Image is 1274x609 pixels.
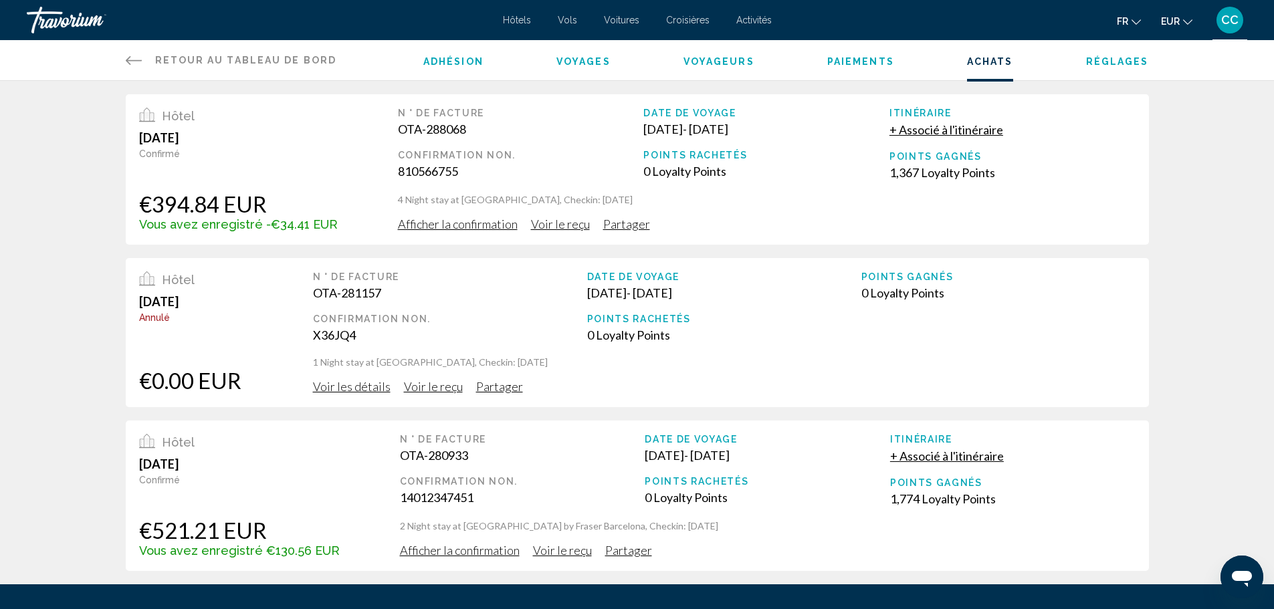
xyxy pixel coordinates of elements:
div: [DATE] - [DATE] [645,448,890,463]
div: Points rachetés [643,150,889,160]
a: Paiements [827,56,894,67]
button: Change currency [1161,11,1192,31]
a: Vols [558,15,577,25]
span: Retour au tableau de bord [155,55,337,66]
p: 4 Night stay at [GEOGRAPHIC_DATA], Checkin: [DATE] [398,193,1136,207]
div: 0 Loyalty Points [861,285,1136,300]
div: OTA-288068 [398,122,644,136]
a: Croisières [666,15,710,25]
div: N ° de facture [398,108,644,118]
div: 0 Loyalty Points [643,164,889,178]
a: Achats [967,56,1013,67]
div: €521.21 EUR [139,517,340,543]
div: Confirmé [139,475,340,485]
span: Afficher la confirmation [400,543,520,558]
div: Confirmation Non. [313,314,587,324]
div: 810566755 [398,164,644,178]
span: Hôtel [162,435,195,449]
div: OTA-280933 [400,448,645,463]
span: EUR [1161,16,1180,27]
div: X36JQ4 [313,328,587,342]
button: User Menu [1212,6,1247,34]
div: Date de voyage [645,434,890,445]
button: + Associé à l'itinéraire [889,122,1003,138]
span: Partager [603,217,650,231]
span: Voir le reçu [533,543,592,558]
a: Activités [736,15,772,25]
div: Date de voyage [587,271,861,282]
div: Confirmé [139,148,338,159]
span: fr [1117,16,1128,27]
span: + Associé à l'itinéraire [890,449,1004,463]
span: CC [1221,13,1239,27]
div: Itinéraire [889,108,1136,118]
div: Confirmation Non. [398,150,644,160]
div: OTA-281157 [313,285,587,300]
div: Points gagnés [861,271,1136,282]
div: 14012347451 [400,490,645,505]
div: Points gagnés [889,151,1136,162]
div: 1,774 Loyalty Points [890,491,1136,506]
a: Voyages [556,56,611,67]
a: Adhésion [423,56,484,67]
span: Voir le reçu [531,217,590,231]
span: Partager [605,543,652,558]
iframe: Bouton de lancement de la fenêtre de messagerie [1220,556,1263,598]
span: Hôtel [162,109,195,123]
p: 1 Night stay at [GEOGRAPHIC_DATA], Checkin: [DATE] [313,356,1136,369]
div: [DATE] - [DATE] [643,122,889,136]
div: €394.84 EUR [139,191,338,217]
div: Vous avez enregistré -€34.41 EUR [139,217,338,231]
div: €0.00 EUR [139,367,253,394]
div: 0 Loyalty Points [645,490,890,505]
div: 1,367 Loyalty Points [889,165,1136,180]
div: N ° de facture [400,434,645,445]
button: + Associé à l'itinéraire [890,448,1004,464]
span: Hôtel [162,273,195,287]
p: 2 Night stay at [GEOGRAPHIC_DATA] by Fraser Barcelona, Checkin: [DATE] [400,519,1136,533]
span: Afficher la confirmation [398,217,518,231]
span: Voir les détails [313,379,391,394]
div: N ° de facture [313,271,587,282]
div: [DATE] - [DATE] [587,285,861,300]
div: Vous avez enregistré €130.56 EUR [139,543,340,558]
div: Itinéraire [890,434,1136,445]
div: Date de voyage [643,108,889,118]
div: Points rachetés [645,476,890,487]
a: Réglages [1086,56,1149,67]
span: Partager [476,379,523,394]
div: Confirmation Non. [400,476,645,487]
div: Points gagnés [890,477,1136,488]
a: Travorium [27,7,490,33]
a: Retour au tableau de bord [126,40,337,80]
button: Change language [1117,11,1141,31]
div: [DATE] [139,457,340,471]
a: Voitures [604,15,639,25]
div: [DATE] [139,130,338,145]
span: Voir le reçu [404,379,463,394]
div: [DATE] [139,294,253,309]
div: Annulé [139,312,253,323]
a: Hôtels [503,15,531,25]
div: Points rachetés [587,314,861,324]
span: + Associé à l'itinéraire [889,122,1003,137]
a: Voyageurs [683,56,754,67]
div: 0 Loyalty Points [587,328,861,342]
